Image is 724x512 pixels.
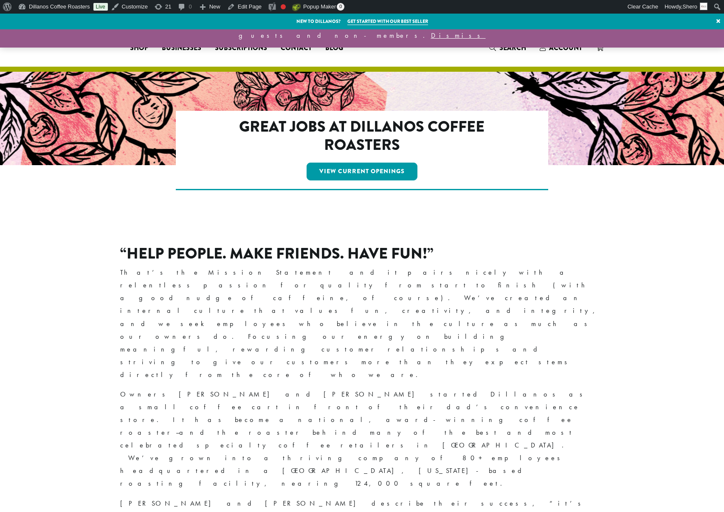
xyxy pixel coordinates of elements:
h2: Great Jobs at Dillanos Coffee Roasters [212,118,512,154]
span: Shero [682,3,697,10]
span: Search [499,43,526,53]
span: 0 [337,3,344,11]
a: Search [482,41,533,55]
span: Shop [130,43,148,53]
div: Focus keyphrase not set [281,4,286,9]
span: Subscriptions [215,43,267,53]
p: Owners [PERSON_NAME] and [PERSON_NAME] started Dillanos as a small coffee cart in front of their ... [120,388,604,490]
span: Account [549,43,582,53]
span: Contact [281,43,312,53]
a: Shop [123,41,155,55]
a: Live [93,3,108,11]
a: × [713,14,724,29]
a: Dismiss [431,31,486,40]
span: Businesses [162,43,201,53]
a: Get started with our best seller [347,18,428,25]
a: View Current Openings [307,163,417,180]
h2: “Help People. Make Friends. Have Fun!” [120,245,604,263]
span: Blog [325,43,343,53]
p: That’s the Mission Statement and it pairs nicely with a relentless passion for quality from start... [120,266,604,381]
